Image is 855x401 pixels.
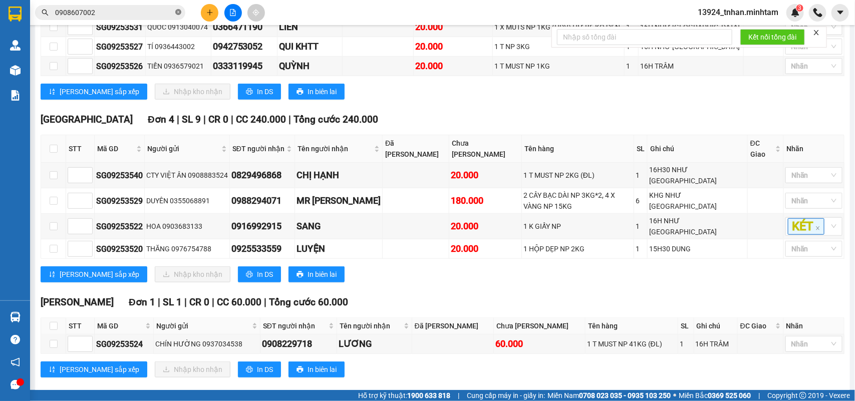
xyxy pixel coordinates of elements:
[208,114,228,125] span: CR 0
[696,338,736,349] div: 16H TRÂM
[217,296,261,308] span: CC 60.000
[236,114,286,125] span: CC 240.000
[147,61,209,72] div: TIẾN 0936579021
[260,334,337,354] td: 0908229718
[95,188,145,214] td: SG09253529
[523,221,632,232] div: 1 K GIẤY NP
[494,22,623,33] div: 1 X MUTS NP 1KG (HDV) HƯ BỂ KO ĐỀN
[813,8,822,17] img: phone-icon
[156,320,250,331] span: Người gửi
[831,4,849,22] button: caret-down
[231,194,293,208] div: 0988294071
[232,143,284,154] span: SĐT người nhận
[750,138,773,160] span: ĐC Giao
[95,163,145,188] td: SG09253540
[523,190,632,212] div: 2 CÂY BẠC DÀI NP 3KG*2, 4 X VÀNG NP 15KG
[95,37,146,57] td: SG09253527
[96,243,143,255] div: SG09253520
[11,357,20,367] span: notification
[96,41,144,53] div: SG09253527
[42,9,49,16] span: search
[96,21,144,34] div: SG09253531
[298,143,372,154] span: Tên người nhận
[246,271,253,279] span: printer
[340,320,402,331] span: Tên người nhận
[297,242,381,256] div: LUYỆN
[264,296,266,308] span: |
[680,338,692,349] div: 1
[587,338,676,349] div: 1 T MUST NP 41KG (ĐL)
[230,214,295,239] td: 0916992915
[155,266,230,282] button: downloadNhập kho nhận
[798,5,801,12] span: 3
[60,86,139,97] span: [PERSON_NAME] sắp xếp
[495,337,584,351] div: 60.000
[295,214,383,239] td: SANG
[586,318,678,334] th: Tên hàng
[451,242,520,256] div: 20.000
[49,88,56,96] span: sort-ascending
[339,337,410,351] div: LƯƠNG
[10,65,21,76] img: warehouse-icon
[297,88,304,96] span: printer
[277,57,343,76] td: QUỲNH
[412,318,494,334] th: Đã [PERSON_NAME]
[673,393,676,397] span: ⚪️
[277,18,343,37] td: LIÊN
[189,296,209,308] span: CR 0
[247,4,265,22] button: aim
[451,194,520,208] div: 180.000
[796,5,803,12] sup: 3
[557,29,732,45] input: Nhập số tổng đài
[146,221,228,232] div: HOA 0903683133
[649,243,746,254] div: 15H30 DUNG
[11,335,20,344] span: question-circle
[636,170,646,181] div: 1
[649,190,746,212] div: KHG NHƯ [GEOGRAPHIC_DATA]
[297,366,304,374] span: printer
[55,7,173,18] input: Tìm tên, số ĐT hoặc mã đơn
[679,390,751,401] span: Miền Bắc
[155,338,258,349] div: CHÍN HƯỜNG 0937034538
[295,163,383,188] td: CHỊ HẠNH
[308,86,337,97] span: In biên lai
[49,271,56,279] span: sort-ascending
[177,114,179,125] span: |
[279,40,341,54] div: QUI KHTT
[97,143,134,154] span: Mã GD
[547,390,671,401] span: Miền Nam
[289,361,345,377] button: printerIn biên lai
[758,390,760,401] span: |
[289,266,345,282] button: printerIn biên lai
[257,364,273,375] span: In DS
[415,20,491,34] div: 20.000
[201,4,218,22] button: plus
[129,296,155,308] span: Đơn 1
[95,18,146,37] td: SG09253531
[41,296,114,308] span: [PERSON_NAME]
[297,271,304,279] span: printer
[740,320,773,331] span: ĐC Giao
[175,8,181,18] span: close-circle
[96,60,144,73] div: SG09253526
[451,219,520,233] div: 20.000
[467,390,545,401] span: Cung cấp máy in - giấy in:
[337,334,412,354] td: LƯƠNG
[158,296,160,308] span: |
[383,135,449,163] th: Đã [PERSON_NAME]
[211,18,278,37] td: 0366471190
[155,361,230,377] button: downloadNhập kho nhận
[66,318,95,334] th: STT
[813,29,820,36] span: close
[277,37,343,57] td: QUI KHTT
[163,296,182,308] span: SL 1
[257,86,273,97] span: In DS
[95,334,154,354] td: SG09253524
[146,195,228,206] div: DUYÊN 0355068891
[640,61,742,72] div: 16H TRÂM
[203,114,206,125] span: |
[740,29,805,45] button: Kết nối tổng đài
[694,318,738,334] th: Ghi chú
[297,219,381,233] div: SANG
[60,269,139,280] span: [PERSON_NAME] sắp xếp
